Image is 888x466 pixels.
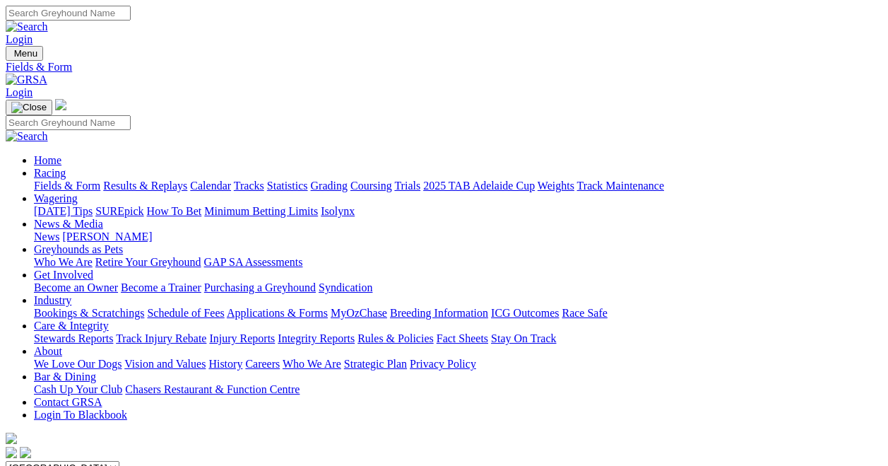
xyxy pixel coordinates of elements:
[319,281,372,293] a: Syndication
[20,447,31,458] img: twitter.svg
[147,307,224,319] a: Schedule of Fees
[116,332,206,344] a: Track Injury Rebate
[6,115,131,130] input: Search
[423,180,535,192] a: 2025 TAB Adelaide Cup
[311,180,348,192] a: Grading
[34,358,122,370] a: We Love Our Dogs
[204,256,303,268] a: GAP SA Assessments
[6,100,52,115] button: Toggle navigation
[34,243,123,255] a: Greyhounds as Pets
[34,332,113,344] a: Stewards Reports
[344,358,407,370] a: Strategic Plan
[34,409,127,421] a: Login To Blackbook
[34,205,93,217] a: [DATE] Tips
[34,167,66,179] a: Racing
[34,332,882,345] div: Care & Integrity
[34,281,118,293] a: Become an Owner
[34,192,78,204] a: Wagering
[34,180,100,192] a: Fields & Form
[34,256,93,268] a: Who We Are
[14,48,37,59] span: Menu
[34,231,59,243] a: News
[321,205,355,217] a: Isolynx
[204,205,318,217] a: Minimum Betting Limits
[227,307,328,319] a: Applications & Forms
[331,307,387,319] a: MyOzChase
[124,358,206,370] a: Vision and Values
[390,307,488,319] a: Breeding Information
[34,154,61,166] a: Home
[34,256,882,269] div: Greyhounds as Pets
[34,358,882,371] div: About
[491,332,556,344] a: Stay On Track
[125,383,300,395] a: Chasers Restaurant & Function Centre
[6,61,882,74] a: Fields & Form
[6,21,48,33] img: Search
[34,180,882,192] div: Racing
[208,358,242,370] a: History
[6,130,48,143] img: Search
[34,281,882,294] div: Get Involved
[34,269,93,281] a: Get Involved
[95,205,143,217] a: SUREpick
[34,396,102,408] a: Contact GRSA
[34,345,62,357] a: About
[34,205,882,218] div: Wagering
[147,205,202,217] a: How To Bet
[34,320,109,332] a: Care & Integrity
[278,332,355,344] a: Integrity Reports
[95,256,201,268] a: Retire Your Greyhound
[491,307,559,319] a: ICG Outcomes
[209,332,275,344] a: Injury Reports
[34,383,122,395] a: Cash Up Your Club
[55,99,66,110] img: logo-grsa-white.png
[34,307,882,320] div: Industry
[6,46,43,61] button: Toggle navigation
[538,180,574,192] a: Weights
[11,102,47,113] img: Close
[121,281,201,293] a: Become a Trainer
[437,332,488,344] a: Fact Sheets
[34,307,144,319] a: Bookings & Scratchings
[34,218,103,230] a: News & Media
[190,180,231,192] a: Calendar
[6,6,131,21] input: Search
[267,180,308,192] a: Statistics
[6,433,17,444] img: logo-grsa-white.png
[6,86,32,98] a: Login
[6,33,32,45] a: Login
[357,332,434,344] a: Rules & Policies
[234,180,264,192] a: Tracks
[103,180,187,192] a: Results & Replays
[6,74,47,86] img: GRSA
[34,231,882,243] div: News & Media
[34,383,882,396] div: Bar & Dining
[245,358,280,370] a: Careers
[562,307,607,319] a: Race Safe
[283,358,341,370] a: Who We Are
[410,358,476,370] a: Privacy Policy
[350,180,392,192] a: Coursing
[34,294,71,306] a: Industry
[6,447,17,458] img: facebook.svg
[204,281,316,293] a: Purchasing a Greyhound
[394,180,420,192] a: Trials
[34,371,96,383] a: Bar & Dining
[577,180,664,192] a: Track Maintenance
[62,231,152,243] a: [PERSON_NAME]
